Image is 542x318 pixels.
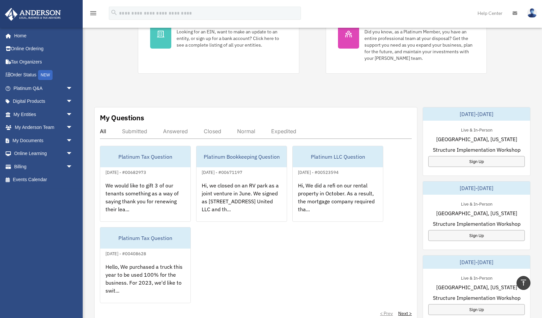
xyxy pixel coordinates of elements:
div: [DATE] - #00682973 [100,168,151,175]
span: [GEOGRAPHIC_DATA], [US_STATE] [436,209,517,217]
span: Structure Implementation Workshop [433,146,521,154]
span: arrow_drop_down [66,108,79,121]
a: Platinum Q&Aarrow_drop_down [5,82,83,95]
div: Live & In-Person [456,200,498,207]
div: Hi, we closed on an RV park as a joint venture in June. We signed as [STREET_ADDRESS] United LLC ... [196,176,287,228]
div: NEW [38,70,53,80]
img: User Pic [527,8,537,18]
a: vertical_align_top [517,276,530,290]
div: All [100,128,106,135]
a: menu [89,12,97,17]
span: [GEOGRAPHIC_DATA], [US_STATE] [436,283,517,291]
a: My Anderson Team Did you know, as a Platinum Member, you have an entire professional team at your... [326,7,487,74]
a: Platinum Tax Question[DATE] - #00682973We would like to gift 3 of our tenants something as a way ... [100,146,191,222]
div: We would like to gift 3 of our tenants something as a way of saying thank you for renewing their ... [100,176,190,228]
a: My Entitiesarrow_drop_down [5,108,83,121]
span: Structure Implementation Workshop [433,294,521,302]
img: Anderson Advisors Platinum Portal [3,8,63,21]
div: Submitted [122,128,147,135]
div: Looking for an EIN, want to make an update to an entity, or sign up for a bank account? Click her... [177,28,287,48]
div: Closed [204,128,221,135]
span: arrow_drop_down [66,160,79,174]
a: Tax Organizers [5,55,83,68]
a: Home [5,29,79,42]
div: Hi, We did a refi on our rental property in October. As a result, the mortgage company required t... [293,176,383,228]
div: Platinum LLC Question [293,146,383,167]
span: arrow_drop_down [66,82,79,95]
div: [DATE] - #00671197 [196,168,248,175]
a: Platinum Bookkeeping Question[DATE] - #00671197Hi, we closed on an RV park as a joint venture in ... [196,146,287,222]
div: Live & In-Person [456,274,498,281]
div: My Questions [100,113,144,123]
a: Online Learningarrow_drop_down [5,147,83,160]
div: Normal [237,128,255,135]
span: arrow_drop_down [66,121,79,135]
span: Structure Implementation Workshop [433,220,521,228]
a: Sign Up [428,304,525,315]
a: My Documentsarrow_drop_down [5,134,83,147]
a: Billingarrow_drop_down [5,160,83,173]
div: Answered [163,128,188,135]
div: [DATE]-[DATE] [423,181,530,195]
span: arrow_drop_down [66,134,79,147]
i: vertical_align_top [520,279,527,287]
i: menu [89,9,97,17]
a: My Entities Looking for an EIN, want to make an update to an entity, or sign up for a bank accoun... [138,7,299,74]
div: Platinum Tax Question [100,227,190,249]
a: Platinum LLC Question[DATE] - #00523594Hi, We did a refi on our rental property in October. As a ... [292,146,383,222]
a: Digital Productsarrow_drop_down [5,95,83,108]
div: [DATE]-[DATE] [423,107,530,121]
span: arrow_drop_down [66,147,79,161]
a: Sign Up [428,156,525,167]
a: My Anderson Teamarrow_drop_down [5,121,83,134]
div: Expedited [271,128,296,135]
a: Order StatusNEW [5,68,83,82]
div: [DATE] - #00523594 [293,168,344,175]
div: [DATE]-[DATE] [423,256,530,269]
a: Sign Up [428,230,525,241]
i: search [110,9,118,16]
div: Did you know, as a Platinum Member, you have an entire professional team at your disposal? Get th... [364,28,475,61]
div: [DATE] - #00408628 [100,250,151,257]
span: arrow_drop_down [66,95,79,108]
a: Platinum Tax Question[DATE] - #00408628Hello, We purchased a truck this year to be used 100% for ... [100,227,191,303]
div: Live & In-Person [456,126,498,133]
div: Platinum Tax Question [100,146,190,167]
span: [GEOGRAPHIC_DATA], [US_STATE] [436,135,517,143]
a: Events Calendar [5,173,83,186]
a: Next > [398,310,412,317]
a: Online Ordering [5,42,83,56]
div: Hello, We purchased a truck this year to be used 100% for the business. For 2023, we'd like to sw... [100,258,190,309]
div: Platinum Bookkeeping Question [196,146,287,167]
